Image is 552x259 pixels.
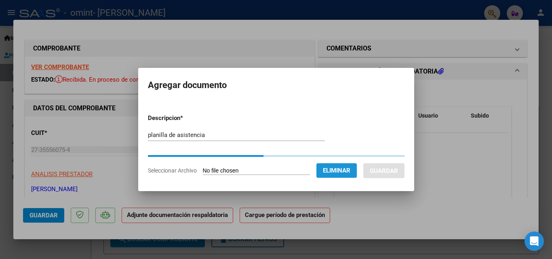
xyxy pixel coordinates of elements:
button: Eliminar [316,163,357,178]
span: Eliminar [323,167,350,174]
p: Descripcion [148,114,225,123]
button: Guardar [363,163,405,178]
span: Seleccionar Archivo [148,167,197,174]
h2: Agregar documento [148,78,405,93]
span: Guardar [370,167,398,175]
div: Open Intercom Messenger [525,232,544,251]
